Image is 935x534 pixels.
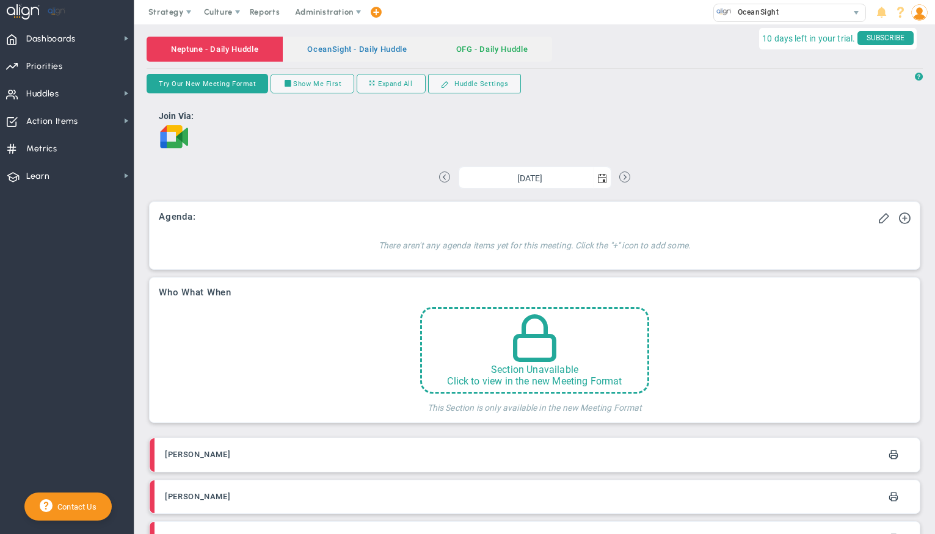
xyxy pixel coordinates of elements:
[428,74,522,93] button: Huddle Settings
[147,74,268,93] button: Try Our New Meeting Format
[26,164,49,189] span: Learn
[422,364,647,387] div: Section Unavailable Click to view in the new Meeting Format
[147,37,283,62] button: Neptune - Daily Huddle
[26,54,63,79] span: Priorities
[309,231,760,251] h4: There aren't any agenda items yet for this meeting. Click the "+" icon to add some.
[159,121,189,152] img: http://meet.google.com/pxf-tkvv-van
[283,37,431,62] button: OceanSight - Daily Huddle
[911,4,928,21] img: 29401.Person.photo
[594,167,611,189] span: select
[26,136,57,162] span: Metrics
[295,7,353,16] span: Administration
[762,31,855,46] span: 10 days left in your trial.
[159,110,194,121] h4: Join Via:
[309,394,760,413] h4: This Section is only available in the new Meeting Format
[357,74,425,93] button: Expand All
[889,449,898,459] span: Print Huddle
[159,211,911,222] h3: Agenda:
[716,4,732,20] img: 32760.Company.photo
[432,37,553,62] button: OFG - Daily Huddle
[159,287,911,298] h3: Who What When
[165,491,230,503] h3: [PERSON_NAME]
[53,502,96,511] span: Contact Us
[26,26,76,52] span: Dashboards
[271,74,354,93] label: Show Me First
[732,4,779,20] span: OceanSight
[26,81,59,107] span: Huddles
[889,491,898,501] span: Print Huddle
[848,4,865,21] span: select
[857,31,914,45] span: SUBSCRIBE
[369,78,412,89] span: Expand All
[204,7,233,16] span: Culture
[148,7,184,16] span: Strategy
[26,109,78,134] span: Action Items
[165,449,230,461] h3: [PERSON_NAME]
